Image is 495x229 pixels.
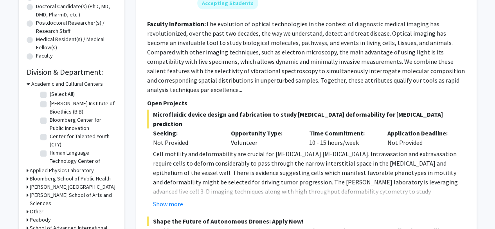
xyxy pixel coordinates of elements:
[50,132,115,149] label: Center for Talented Youth (CTY)
[36,52,53,60] label: Faculty
[147,20,465,94] fg-read-more: The evolution of optical technologies in the context of diagnostic medical imaging has revolution...
[153,128,220,138] p: Seeking:
[30,216,51,224] h3: Peabody
[153,138,220,147] div: Not Provided
[50,116,115,132] label: Bloomberg Center for Public Innovation
[147,216,466,226] span: Shape the Future of Autonomous Drones: Apply Now!
[303,128,382,147] div: 10 - 15 hours/week
[50,149,115,173] label: Human Language Technology Center of Excellence (HLTCOE)
[147,110,466,128] span: Microfluidic device design and fabrication to study [MEDICAL_DATA] deformability for [MEDICAL_DAT...
[153,149,466,206] p: Cell motility and deformability are crucial for [MEDICAL_DATA] [MEDICAL_DATA]. Intravasation and ...
[36,35,117,52] label: Medical Resident(s) / Medical Fellow(s)
[30,191,117,207] h3: [PERSON_NAME] School of Arts and Sciences
[147,98,466,108] p: Open Projects
[30,166,94,175] h3: Applied Physics Laboratory
[231,128,297,138] p: Opportunity Type:
[50,90,75,98] label: (Select All)
[225,128,303,147] div: Volunteer
[30,175,111,183] h3: Bloomberg School of Public Health
[387,128,454,138] p: Application Deadline:
[147,20,206,28] b: Faculty Information:
[27,67,117,77] h2: Division & Department:
[6,194,33,223] iframe: Chat
[30,183,115,191] h3: [PERSON_NAME][GEOGRAPHIC_DATA]
[31,80,103,88] h3: Academic and Cultural Centers
[36,2,117,19] label: Doctoral Candidate(s) (PhD, MD, DMD, PharmD, etc.)
[36,19,117,35] label: Postdoctoral Researcher(s) / Research Staff
[309,128,376,138] p: Time Commitment:
[50,99,115,116] label: [PERSON_NAME] Institute of Bioethics (BIB)
[153,199,183,209] button: Show more
[30,207,43,216] h3: Other
[382,128,460,147] div: Not Provided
